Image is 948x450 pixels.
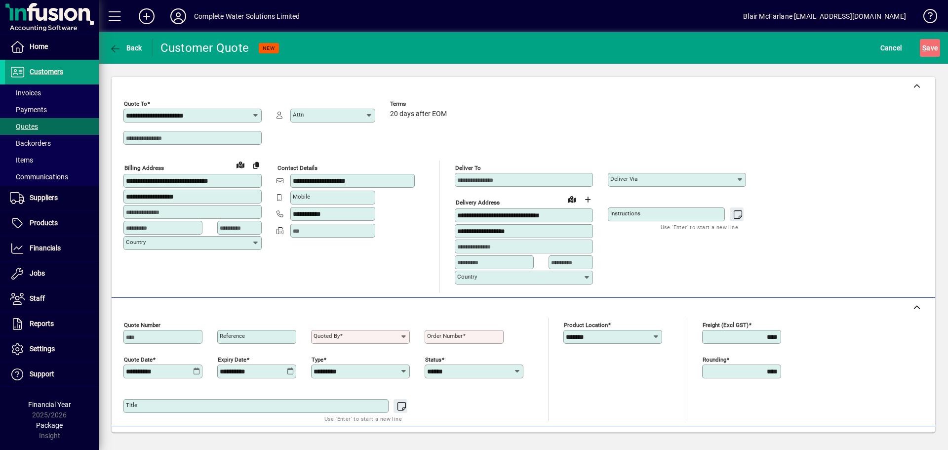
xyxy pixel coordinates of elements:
[863,431,913,449] button: Product
[30,320,54,327] span: Reports
[564,321,608,328] mat-label: Product location
[30,269,45,277] span: Jobs
[293,111,304,118] mat-label: Attn
[30,194,58,202] span: Suppliers
[610,175,637,182] mat-label: Deliver via
[30,345,55,353] span: Settings
[263,45,275,51] span: NEW
[5,168,99,185] a: Communications
[28,401,71,409] span: Financial Year
[5,101,99,118] a: Payments
[124,321,160,328] mat-label: Quote number
[868,432,908,448] span: Product
[10,173,68,181] span: Communications
[10,123,38,130] span: Quotes
[10,89,41,97] span: Invoices
[922,44,926,52] span: S
[5,261,99,286] a: Jobs
[99,39,153,57] app-page-header-button: Back
[661,221,738,233] mat-hint: Use 'Enter' to start a new line
[36,421,63,429] span: Package
[10,106,47,114] span: Payments
[248,157,264,173] button: Copy to Delivery address
[30,42,48,50] span: Home
[596,432,646,448] span: Product History
[10,139,51,147] span: Backorders
[916,2,936,34] a: Knowledge Base
[580,192,595,207] button: Choose address
[390,110,447,118] span: 20 days after EOM
[124,356,153,363] mat-label: Quote date
[880,40,902,56] span: Cancel
[324,413,402,424] mat-hint: Use 'Enter' to start a new line
[10,156,33,164] span: Items
[743,8,906,24] div: Blair McFarlane [EMAIL_ADDRESS][DOMAIN_NAME]
[194,8,300,24] div: Complete Water Solutions Limited
[126,239,146,245] mat-label: Country
[5,84,99,101] a: Invoices
[107,39,145,57] button: Back
[5,236,99,261] a: Financials
[5,286,99,311] a: Staff
[124,100,147,107] mat-label: Quote To
[455,164,481,171] mat-label: Deliver To
[30,68,63,76] span: Customers
[131,7,162,25] button: Add
[610,210,640,217] mat-label: Instructions
[703,321,749,328] mat-label: Freight (excl GST)
[30,370,54,378] span: Support
[160,40,249,56] div: Customer Quote
[218,356,246,363] mat-label: Expiry date
[162,7,194,25] button: Profile
[126,402,137,409] mat-label: Title
[592,431,650,449] button: Product History
[5,211,99,236] a: Products
[314,332,340,339] mat-label: Quoted by
[5,337,99,362] a: Settings
[30,294,45,302] span: Staff
[5,35,99,59] a: Home
[703,356,726,363] mat-label: Rounding
[425,356,441,363] mat-label: Status
[293,193,310,200] mat-label: Mobile
[220,332,245,339] mat-label: Reference
[5,152,99,168] a: Items
[312,356,323,363] mat-label: Type
[5,362,99,387] a: Support
[30,219,58,227] span: Products
[5,118,99,135] a: Quotes
[30,244,61,252] span: Financials
[920,39,940,57] button: Save
[5,135,99,152] a: Backorders
[5,312,99,336] a: Reports
[457,273,477,280] mat-label: Country
[922,40,938,56] span: ave
[5,186,99,210] a: Suppliers
[878,39,905,57] button: Cancel
[233,157,248,172] a: View on map
[109,44,142,52] span: Back
[390,101,449,107] span: Terms
[427,332,463,339] mat-label: Order number
[564,191,580,207] a: View on map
